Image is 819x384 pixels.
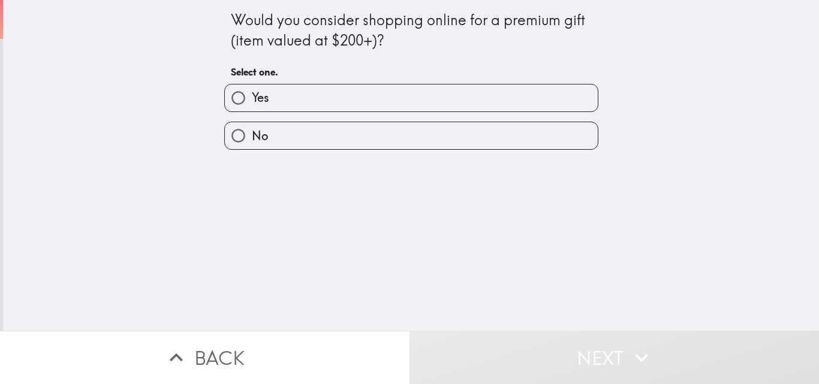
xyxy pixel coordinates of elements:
[225,84,598,111] button: Yes
[225,122,598,149] button: No
[252,89,269,106] span: Yes
[409,331,819,384] button: Next
[231,10,592,50] div: Would you consider shopping online for a premium gift (item valued at $200+)?
[252,128,268,144] span: No
[231,65,592,78] h6: Select one.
